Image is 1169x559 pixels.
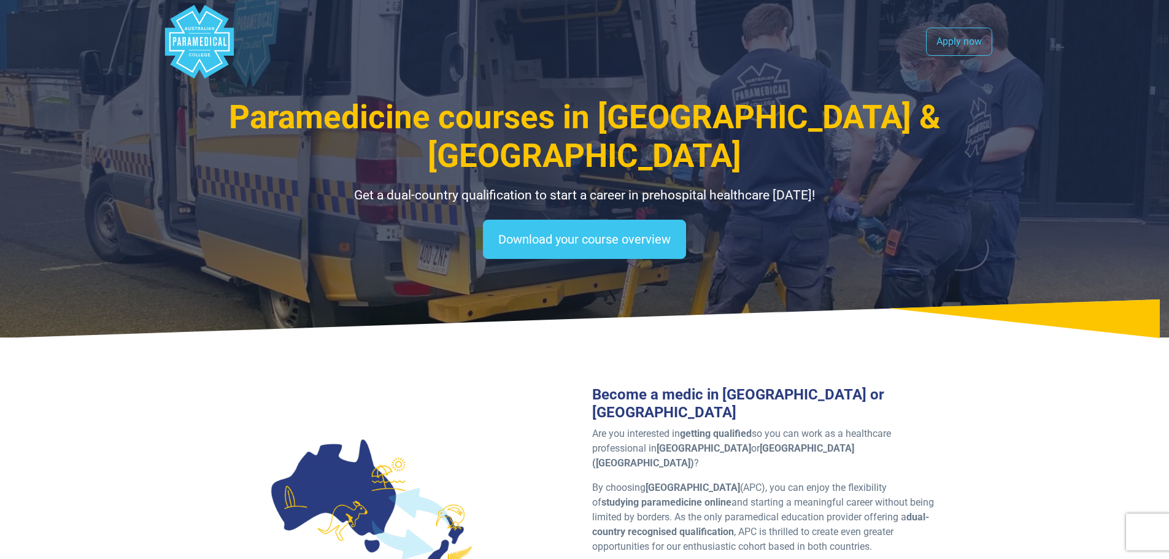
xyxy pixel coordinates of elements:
[592,480,944,554] p: By choosing (APC), you can enjoy the flexibility of and starting a meaningful career without bein...
[704,496,731,508] strong: online
[592,511,929,538] strong: dual-country recognised qualification
[226,186,944,206] p: Get a dual-country qualification to start a career in prehospital healthcare [DATE]!
[680,428,752,439] strong: getting qualified
[483,220,686,259] a: Download your course overview
[229,98,941,175] span: Paramedicine courses in [GEOGRAPHIC_DATA] & [GEOGRAPHIC_DATA]
[592,442,854,469] strong: [GEOGRAPHIC_DATA] ([GEOGRAPHIC_DATA])
[657,442,751,454] strong: [GEOGRAPHIC_DATA]
[601,496,702,508] strong: studying paramedicine
[592,426,944,471] p: Are you interested in so you can work as a healthcare professional in or ?
[926,28,992,56] a: Apply now
[646,482,740,493] strong: [GEOGRAPHIC_DATA]
[592,386,944,422] h3: Become a medic in [GEOGRAPHIC_DATA] or [GEOGRAPHIC_DATA]
[163,5,236,79] div: Australian Paramedical College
